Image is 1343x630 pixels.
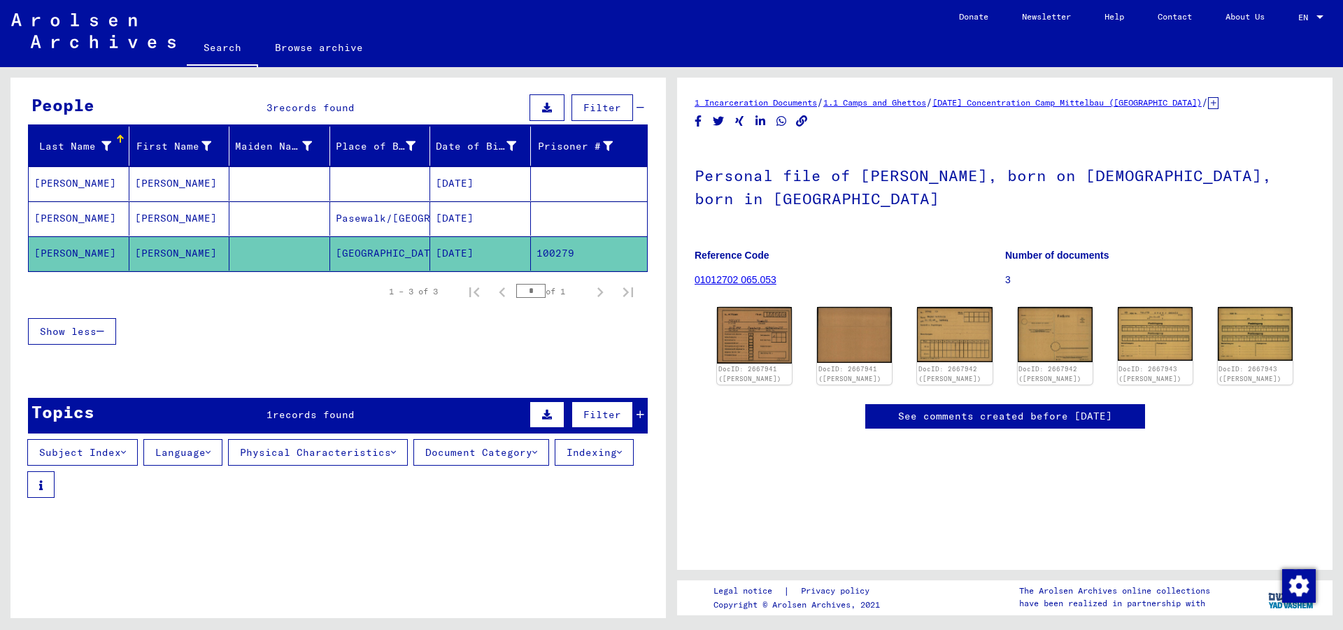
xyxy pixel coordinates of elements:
div: Prisoner # [537,135,631,157]
mat-cell: [GEOGRAPHIC_DATA] [330,236,431,271]
span: Filter [583,408,621,421]
div: of 1 [516,285,586,298]
mat-cell: [DATE] [430,166,531,201]
a: Browse archive [258,31,380,64]
img: Change consent [1282,569,1316,603]
mat-header-cell: Date of Birth [430,127,531,166]
span: / [817,96,823,108]
div: Maiden Name [235,135,329,157]
a: 1.1 Camps and Ghettos [823,97,926,108]
span: Filter [583,101,621,114]
a: DocID: 2667943 ([PERSON_NAME]) [1218,365,1281,382]
span: / [926,96,932,108]
mat-header-cell: Maiden Name [229,127,330,166]
mat-header-cell: First Name [129,127,230,166]
a: 1 Incarceration Documents [695,97,817,108]
img: 002.jpg [1018,307,1093,362]
span: Show less [40,325,97,338]
mat-cell: [PERSON_NAME] [129,166,230,201]
div: Date of Birth [436,139,516,154]
span: / [1202,96,1208,108]
a: Search [187,31,258,67]
img: 002.jpg [817,307,892,363]
span: records found [273,408,355,421]
button: First page [460,278,488,306]
img: 001.jpg [917,307,992,362]
div: 1 – 3 of 3 [389,285,438,298]
p: 3 [1005,273,1315,287]
button: Document Category [413,439,549,466]
div: | [713,584,886,599]
div: Last Name [34,139,111,154]
mat-cell: [DATE] [430,201,531,236]
mat-cell: [DATE] [430,236,531,271]
button: Last page [614,278,642,306]
a: Privacy policy [790,584,886,599]
mat-header-cell: Place of Birth [330,127,431,166]
span: records found [273,101,355,114]
div: Prisoner # [537,139,613,154]
span: 1 [267,408,273,421]
p: Copyright © Arolsen Archives, 2021 [713,599,886,611]
b: Number of documents [1005,250,1109,261]
img: 002.jpg [1218,307,1293,361]
div: Topics [31,399,94,424]
img: Arolsen_neg.svg [11,13,176,48]
a: See comments created before [DATE] [898,409,1112,424]
button: Next page [586,278,614,306]
mat-cell: 100279 [531,236,648,271]
img: yv_logo.png [1265,580,1318,615]
p: The Arolsen Archives online collections [1019,585,1210,597]
span: EN [1298,13,1314,22]
div: Place of Birth [336,139,416,154]
a: DocID: 2667941 ([PERSON_NAME]) [818,365,881,382]
button: Share on WhatsApp [774,113,789,130]
button: Share on LinkedIn [753,113,768,130]
div: Maiden Name [235,139,312,154]
button: Copy link [795,113,809,130]
mat-cell: Pasewalk/[GEOGRAPHIC_DATA] [330,201,431,236]
button: Indexing [555,439,634,466]
button: Share on Twitter [711,113,726,130]
div: People [31,92,94,117]
button: Share on Facebook [691,113,706,130]
a: DocID: 2667942 ([PERSON_NAME]) [1018,365,1081,382]
button: Language [143,439,222,466]
mat-cell: [PERSON_NAME] [129,236,230,271]
div: Place of Birth [336,135,434,157]
button: Filter [571,401,633,428]
button: Show less [28,318,116,345]
mat-cell: [PERSON_NAME] [129,201,230,236]
div: Change consent [1281,568,1315,602]
h1: Personal file of [PERSON_NAME], born on [DEMOGRAPHIC_DATA], born in [GEOGRAPHIC_DATA] [695,143,1315,228]
img: 001.jpg [717,307,792,363]
button: Physical Characteristics [228,439,408,466]
img: 001.jpg [1118,307,1193,361]
a: [DATE] Concentration Camp Mittelbau ([GEOGRAPHIC_DATA]) [932,97,1202,108]
a: 01012702 065.053 [695,274,776,285]
mat-header-cell: Last Name [29,127,129,166]
button: Previous page [488,278,516,306]
div: Last Name [34,135,129,157]
div: First Name [135,139,212,154]
a: Legal notice [713,584,783,599]
mat-cell: [PERSON_NAME] [29,201,129,236]
mat-cell: [PERSON_NAME] [29,236,129,271]
button: Subject Index [27,439,138,466]
button: Filter [571,94,633,121]
mat-cell: [PERSON_NAME] [29,166,129,201]
a: DocID: 2667943 ([PERSON_NAME]) [1118,365,1181,382]
div: Date of Birth [436,135,534,157]
a: DocID: 2667941 ([PERSON_NAME]) [718,365,781,382]
mat-header-cell: Prisoner # [531,127,648,166]
a: DocID: 2667942 ([PERSON_NAME]) [918,365,981,382]
span: 3 [267,101,273,114]
b: Reference Code [695,250,769,261]
p: have been realized in partnership with [1019,597,1210,610]
div: First Name [135,135,229,157]
button: Share on Xing [732,113,747,130]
